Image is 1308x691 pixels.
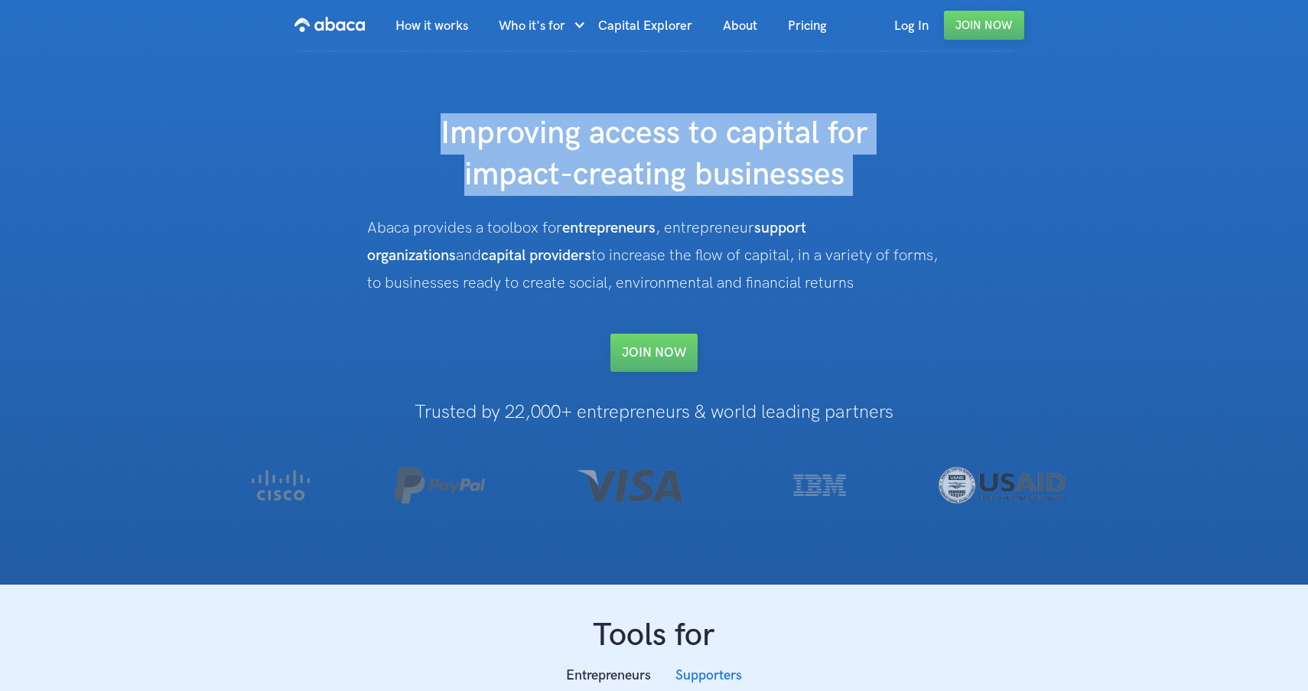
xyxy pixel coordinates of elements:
[197,615,1112,657] h1: Tools for
[610,334,698,372] a: Join NOW
[481,246,591,265] strong: capital providers
[197,403,1112,422] h1: Trusted by 22,000+ entrepreneurs & world leading partners
[294,12,365,37] img: Abaca logo
[562,219,656,237] strong: entrepreneurs
[675,664,742,687] div: Supporters
[367,214,941,297] div: Abaca provides a toolbox for , entrepreneur and to increase the flow of capital, in a variety of ...
[348,113,960,196] h1: Improving access to capital for impact-creating businesses
[944,11,1024,40] a: Join Now
[566,664,651,687] div: Entrepreneurs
